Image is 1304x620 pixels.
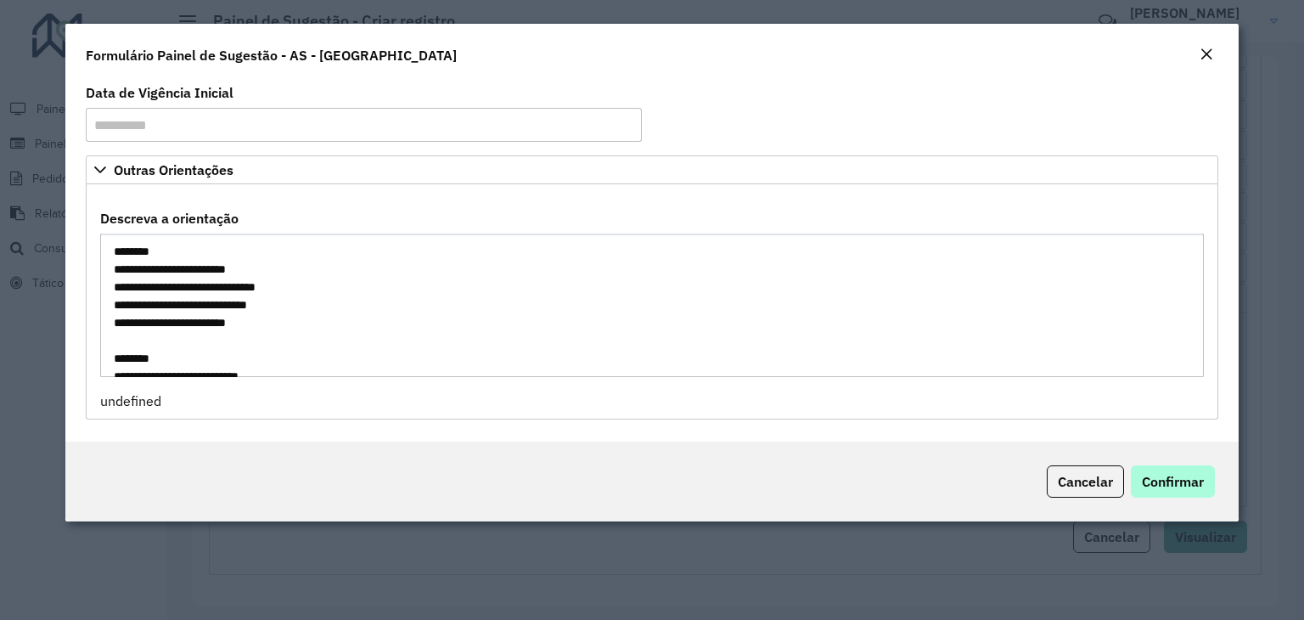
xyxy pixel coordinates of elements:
[86,82,233,103] label: Data de Vigência Inicial
[100,208,239,228] label: Descreva a orientação
[100,392,161,409] span: undefined
[1142,473,1204,490] span: Confirmar
[1058,473,1113,490] span: Cancelar
[1200,48,1213,61] em: Fechar
[1194,44,1218,66] button: Close
[86,155,1218,184] a: Outras Orientações
[86,184,1218,420] div: Outras Orientações
[1047,465,1124,498] button: Cancelar
[1131,465,1215,498] button: Confirmar
[86,45,457,65] h4: Formulário Painel de Sugestão - AS - [GEOGRAPHIC_DATA]
[114,163,233,177] span: Outras Orientações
